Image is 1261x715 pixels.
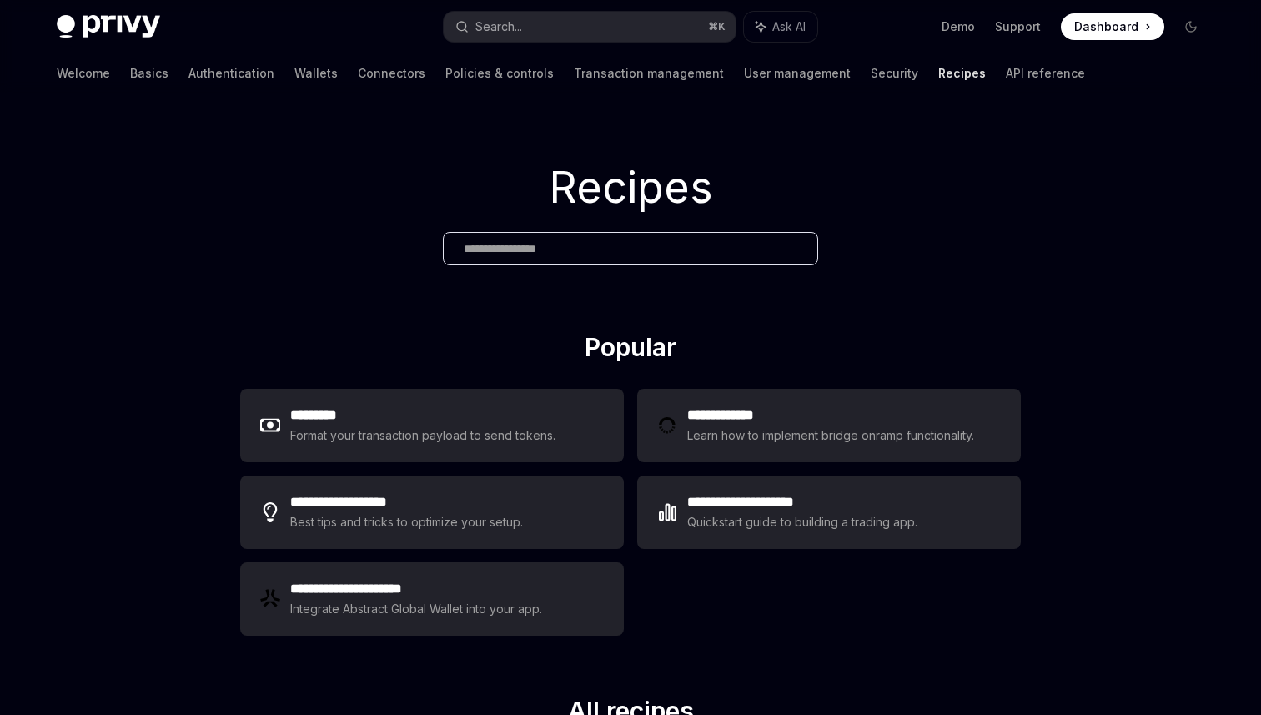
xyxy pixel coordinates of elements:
h2: Popular [240,332,1021,369]
a: Demo [942,18,975,35]
button: Toggle dark mode [1178,13,1204,40]
a: Wallets [294,53,338,93]
a: API reference [1006,53,1085,93]
a: Security [871,53,918,93]
div: Integrate Abstract Global Wallet into your app. [290,599,542,619]
a: Recipes [938,53,986,93]
button: Ask AI [744,12,817,42]
span: ⌘ K [708,20,726,33]
div: Search... [475,17,522,37]
a: Policies & controls [445,53,554,93]
a: Transaction management [574,53,724,93]
span: Dashboard [1074,18,1138,35]
a: **** **** ***Learn how to implement bridge onramp functionality. [637,389,1021,462]
a: Support [995,18,1041,35]
a: Dashboard [1061,13,1164,40]
div: Quickstart guide to building a trading app. [687,512,917,532]
span: Ask AI [772,18,806,35]
a: **** ****Format your transaction payload to send tokens. [240,389,624,462]
div: Format your transaction payload to send tokens. [290,425,555,446]
div: Learn how to implement bridge onramp functionality. [687,425,974,446]
a: Connectors [358,53,425,93]
a: Authentication [188,53,274,93]
button: Search...⌘K [444,12,736,42]
img: dark logo [57,15,160,38]
a: Welcome [57,53,110,93]
a: Basics [130,53,168,93]
div: Best tips and tricks to optimize your setup. [290,512,523,532]
a: User management [744,53,851,93]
